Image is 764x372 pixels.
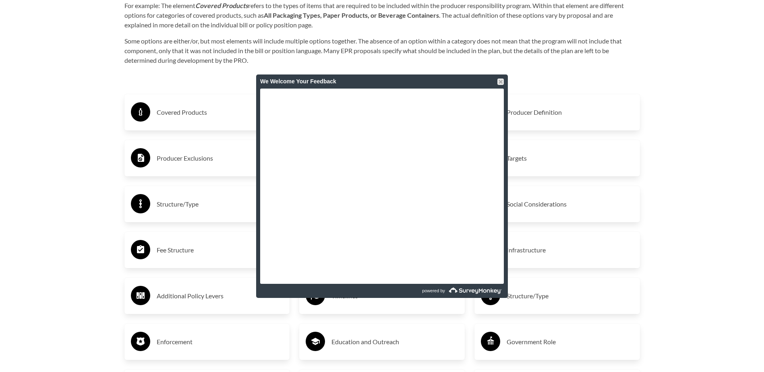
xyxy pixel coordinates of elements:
h3: Education and Outreach [331,335,458,348]
a: powered by [383,284,504,298]
h3: Social Considerations [507,198,634,211]
h3: Structure/Type [507,289,634,302]
h3: Additional Policy Levers [157,289,284,302]
div: We Welcome Your Feedback [260,74,504,89]
h3: Producer Definition [507,106,634,119]
span: powered by [422,284,445,298]
h3: Infrastructure [507,244,634,256]
p: For example: The element refers to the types of items that are required to be included within the... [124,1,640,30]
h3: Producer Exclusions [157,152,284,165]
h3: Structure/Type [157,198,284,211]
h3: Fee Structure [157,244,284,256]
h3: Targets [507,152,634,165]
h3: Enforcement [157,335,284,348]
h3: Government Role [507,335,634,348]
p: Some options are either/or, but most elements will include multiple options together. The absence... [124,36,640,65]
strong: Covered Products [195,2,248,9]
strong: All Packaging Types, Paper Products, or Beverage Containers [264,11,439,19]
h3: Covered Products [157,106,284,119]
